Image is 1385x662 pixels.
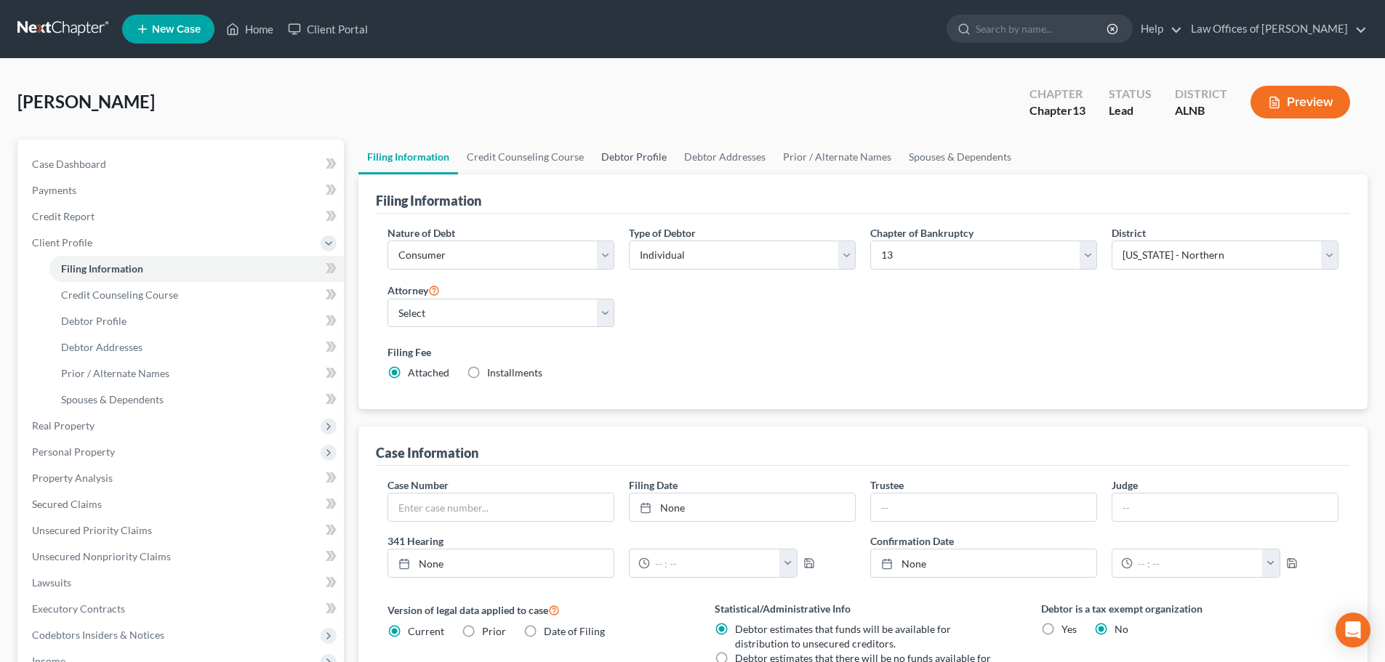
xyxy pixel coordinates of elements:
span: Debtor estimates that funds will be available for distribution to unsecured creditors. [735,623,951,650]
div: District [1175,86,1227,102]
span: Executory Contracts [32,602,125,615]
a: Client Portal [281,16,375,42]
label: Nature of Debt [388,225,455,241]
div: Open Intercom Messenger [1336,613,1370,647]
label: Filing Fee [388,344,1338,360]
span: Prior / Alternate Names [61,367,169,379]
a: Prior / Alternate Names [774,140,900,174]
label: Case Number [388,477,449,493]
div: ALNB [1175,102,1227,119]
a: Debtor Profile [593,140,675,174]
label: Confirmation Date [863,533,1346,549]
span: Personal Property [32,445,115,458]
div: Chapter [1029,86,1085,102]
span: Credit Counseling Course [61,288,178,301]
label: Trustee [870,477,904,493]
a: Debtor Addresses [49,334,344,360]
label: Type of Debtor [629,225,696,241]
a: Prior / Alternate Names [49,360,344,387]
a: Property Analysis [20,465,344,491]
a: Spouses & Dependents [49,387,344,413]
span: Date of Filing [544,625,605,637]
div: Filing Information [376,192,481,209]
input: -- : -- [1133,549,1263,577]
span: Prior [482,625,506,637]
span: Attached [408,366,449,379]
a: Filing Information [358,140,458,174]
label: Version of legal data applied to case [388,601,685,618]
span: Client Profile [32,236,92,249]
span: New Case [152,24,201,35]
span: Secured Claims [32,498,102,510]
a: Filing Information [49,256,344,282]
div: Lead [1109,102,1152,119]
a: Debtor Addresses [675,140,774,174]
label: 341 Hearing [380,533,863,549]
a: Credit Counseling Course [458,140,593,174]
a: Secured Claims [20,491,344,517]
span: Spouses & Dependents [61,393,164,405]
span: Unsecured Nonpriority Claims [32,550,171,562]
span: Payments [32,184,76,196]
a: Home [219,16,281,42]
div: Chapter [1029,102,1085,119]
span: Credit Report [32,210,95,222]
button: Preview [1250,86,1350,118]
input: -- : -- [650,549,780,577]
a: Debtor Profile [49,308,344,334]
a: Spouses & Dependents [900,140,1020,174]
label: District [1112,225,1146,241]
div: Case Information [376,444,478,461]
label: Statistical/Administrative Info [715,601,1012,616]
span: Property Analysis [32,472,113,484]
span: Unsecured Priority Claims [32,524,152,536]
span: Lawsuits [32,576,71,589]
input: -- [871,493,1096,521]
a: None [388,549,614,577]
span: 13 [1072,103,1085,117]
label: Debtor is a tax exempt organization [1041,601,1338,616]
span: Yes [1061,623,1077,635]
a: Payments [20,177,344,203]
div: Status [1109,86,1152,102]
input: -- [1112,493,1338,521]
a: None [871,549,1096,577]
a: Unsecured Nonpriority Claims [20,544,344,570]
a: Credit Counseling Course [49,282,344,308]
span: Real Property [32,419,95,432]
label: Attorney [388,281,440,299]
span: Codebtors Insiders & Notices [32,629,164,641]
span: No [1115,623,1128,635]
span: Filing Information [61,262,143,275]
a: Help [1133,16,1182,42]
span: Debtor Addresses [61,341,142,353]
a: None [630,493,855,521]
span: Installments [487,366,542,379]
a: Law Offices of [PERSON_NAME] [1184,16,1367,42]
span: Debtor Profile [61,315,127,327]
input: Enter case number... [388,493,614,521]
label: Filing Date [629,477,678,493]
span: [PERSON_NAME] [17,91,155,112]
a: Executory Contracts [20,596,344,622]
a: Credit Report [20,203,344,230]
span: Case Dashboard [32,158,106,170]
label: Chapter of Bankruptcy [870,225,973,241]
a: Unsecured Priority Claims [20,517,344,544]
a: Lawsuits [20,570,344,596]
label: Judge [1112,477,1138,493]
span: Current [408,625,444,637]
input: Search by name... [976,15,1109,42]
a: Case Dashboard [20,151,344,177]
